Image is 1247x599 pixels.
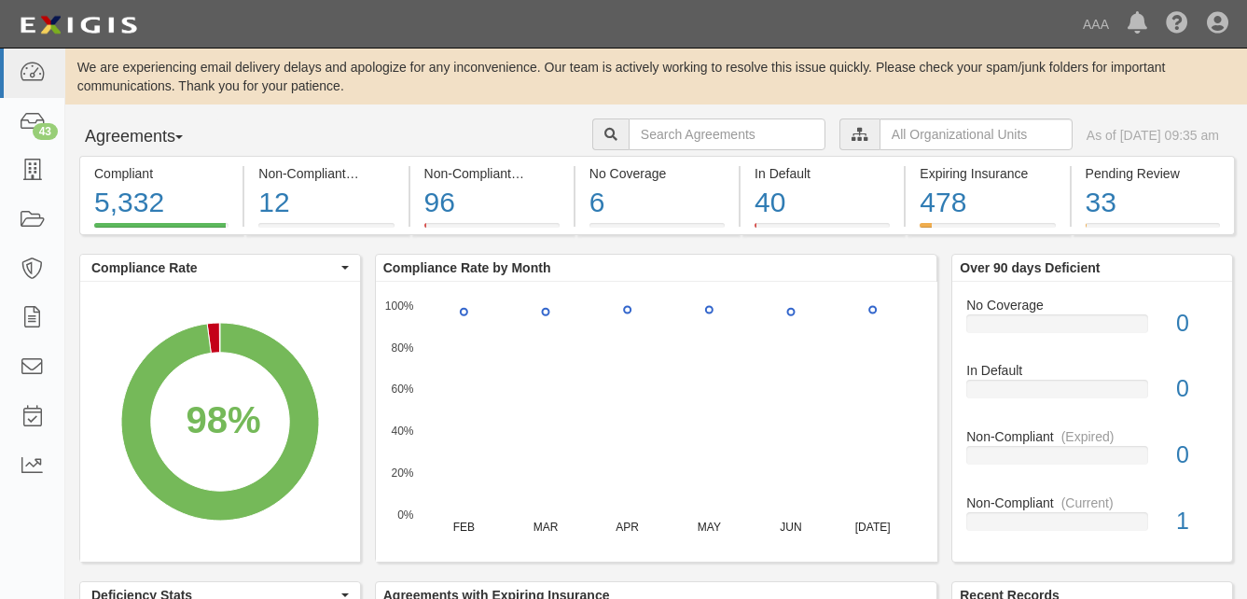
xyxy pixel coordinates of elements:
div: As of [DATE] 09:35 am [1087,126,1219,145]
span: Compliance Rate [91,258,337,277]
input: All Organizational Units [880,118,1073,150]
div: Expiring Insurance [920,164,1055,183]
button: Agreements [79,118,219,156]
div: (Expired) [519,164,572,183]
div: (Current) [1061,494,1114,512]
a: In Default40 [741,223,904,238]
div: Non-Compliant (Current) [258,164,394,183]
a: AAA [1074,6,1118,43]
text: MAR [533,521,558,534]
a: Expiring Insurance478 [906,223,1069,238]
text: JUN [780,521,801,534]
i: Help Center - Complianz [1166,13,1188,35]
div: In Default [952,361,1232,380]
text: APR [616,521,639,534]
div: 98% [186,394,260,447]
a: Non-Compliant(Expired)0 [966,427,1218,494]
div: (Current) [353,164,406,183]
div: In Default [755,164,890,183]
div: 96 [424,183,560,223]
text: MAY [698,521,721,534]
div: 43 [33,123,58,140]
a: Non-Compliant(Current)12 [244,223,408,238]
div: No Coverage [952,296,1232,314]
div: 478 [920,183,1055,223]
a: No Coverage6 [575,223,739,238]
a: Pending Review33 [1072,223,1235,238]
text: 0% [397,508,414,521]
a: Non-Compliant(Current)1 [966,494,1218,546]
div: Non-Compliant (Expired) [424,164,560,183]
div: 6 [589,183,725,223]
a: No Coverage0 [966,296,1218,362]
div: 1 [1162,505,1232,538]
div: 5,332 [94,183,229,223]
div: Non-Compliant [952,494,1232,512]
div: 0 [1162,372,1232,406]
svg: A chart. [80,282,360,562]
div: (Expired) [1061,427,1115,446]
div: We are experiencing email delivery delays and apologize for any inconvenience. Our team is active... [65,58,1247,95]
text: 60% [391,383,413,396]
svg: A chart. [376,282,937,562]
div: 33 [1086,183,1220,223]
a: In Default0 [966,361,1218,427]
img: logo-5460c22ac91f19d4615b14bd174203de0afe785f0fc80cf4dbbc73dc1793850b.png [14,8,143,42]
button: Compliance Rate [80,255,360,281]
a: Compliant5,332 [79,223,242,238]
text: [DATE] [855,521,891,534]
div: No Coverage [589,164,725,183]
div: 12 [258,183,394,223]
div: 0 [1162,439,1232,472]
text: 100% [385,299,414,312]
text: 80% [391,341,413,354]
div: 40 [755,183,890,223]
a: Non-Compliant(Expired)96 [410,223,574,238]
div: Non-Compliant [952,427,1232,446]
text: 20% [391,467,413,480]
text: 40% [391,425,413,438]
b: Compliance Rate by Month [383,260,551,275]
text: FEB [452,521,474,534]
div: 0 [1162,307,1232,341]
div: Compliant [94,164,229,183]
div: Pending Review [1086,164,1220,183]
input: Search Agreements [629,118,825,150]
b: Over 90 days Deficient [960,260,1100,275]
